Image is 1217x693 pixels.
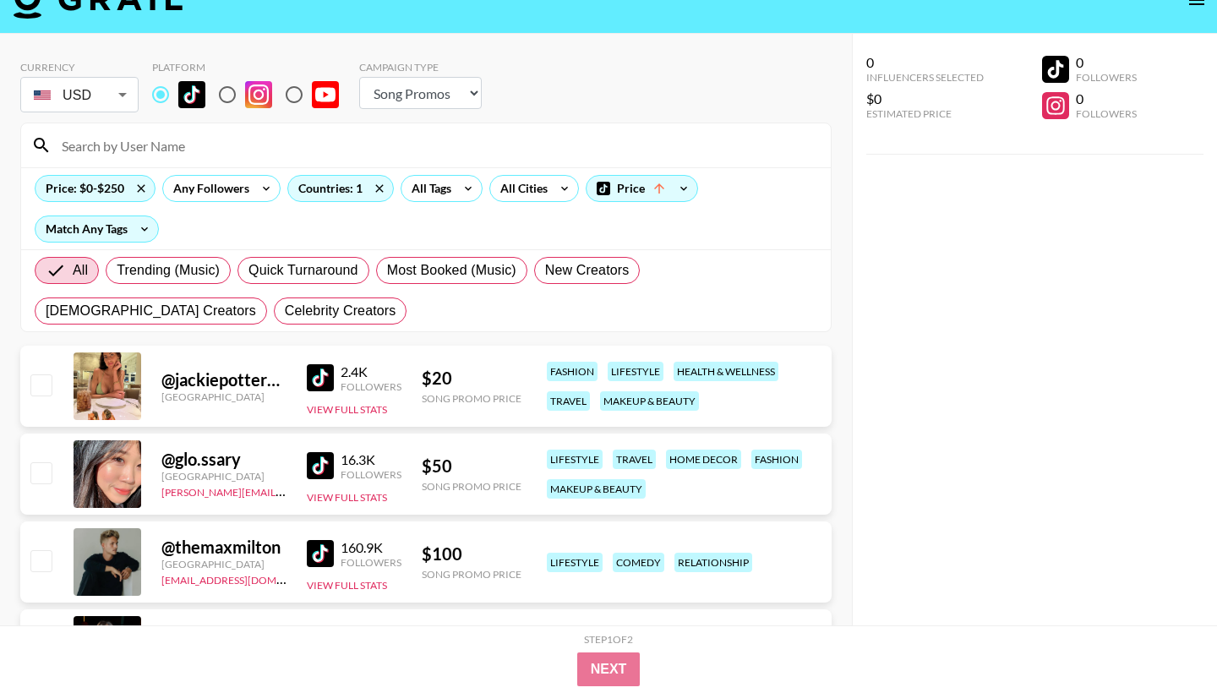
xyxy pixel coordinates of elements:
div: [GEOGRAPHIC_DATA] [161,390,287,403]
div: lifestyle [608,362,663,381]
div: 0 [866,54,984,71]
button: View Full Stats [307,491,387,504]
div: @ evelyngonz_ [161,625,287,646]
div: [GEOGRAPHIC_DATA] [161,558,287,570]
div: makeup & beauty [600,391,699,411]
img: TikTok [307,364,334,391]
div: Song Promo Price [422,480,521,493]
div: Followers [1076,71,1137,84]
a: [PERSON_NAME][EMAIL_ADDRESS][PERSON_NAME][DOMAIN_NAME] [161,483,492,499]
div: travel [613,450,656,469]
div: @ jackiepotter8881 [161,369,287,390]
img: YouTube [312,81,339,108]
div: Any Followers [163,176,253,201]
div: lifestyle [547,450,603,469]
div: Followers [341,556,401,569]
span: Trending (Music) [117,260,220,281]
div: travel [547,391,590,411]
div: 0 [1076,54,1137,71]
div: Influencers Selected [866,71,984,84]
div: health & wellness [674,362,778,381]
div: fashion [547,362,598,381]
div: relationship [674,553,752,572]
span: Quick Turnaround [248,260,358,281]
div: fashion [751,450,802,469]
div: Platform [152,61,352,74]
img: TikTok [307,540,334,567]
div: @ glo.ssary [161,449,287,470]
input: Search by User Name [52,132,821,159]
div: Song Promo Price [422,392,521,405]
div: @ themaxmilton [161,537,287,558]
div: Followers [1076,107,1137,120]
img: TikTok [178,81,205,108]
div: Currency [20,61,139,74]
div: Countries: 1 [288,176,393,201]
div: 2.4K [341,363,401,380]
div: lifestyle [547,553,603,572]
div: 160.9K [341,539,401,556]
div: $ 100 [422,543,521,565]
img: Instagram [245,81,272,108]
button: View Full Stats [307,579,387,592]
div: [GEOGRAPHIC_DATA] [161,470,287,483]
div: Estimated Price [866,107,984,120]
span: Celebrity Creators [285,301,396,321]
div: USD [24,80,135,110]
div: Followers [341,380,401,393]
div: makeup & beauty [547,479,646,499]
span: Most Booked (Music) [387,260,516,281]
button: View Full Stats [307,403,387,416]
span: All [73,260,88,281]
div: Price [587,176,697,201]
div: Song Promo Price [422,568,521,581]
div: All Cities [490,176,551,201]
div: comedy [613,553,664,572]
div: Campaign Type [359,61,482,74]
div: Followers [341,468,401,481]
div: Match Any Tags [35,216,158,242]
div: Price: $0-$250 [35,176,155,201]
div: All Tags [401,176,455,201]
div: home decor [666,450,741,469]
div: 0 [1076,90,1137,107]
div: 16.3K [341,451,401,468]
div: $0 [866,90,984,107]
span: New Creators [545,260,630,281]
button: Next [577,652,641,686]
a: [EMAIL_ADDRESS][DOMAIN_NAME] [161,570,331,587]
div: $ 50 [422,456,521,477]
div: $ 20 [422,368,521,389]
iframe: Drift Widget Chat Controller [1132,608,1197,673]
div: Step 1 of 2 [584,633,633,646]
span: [DEMOGRAPHIC_DATA] Creators [46,301,256,321]
img: TikTok [307,452,334,479]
